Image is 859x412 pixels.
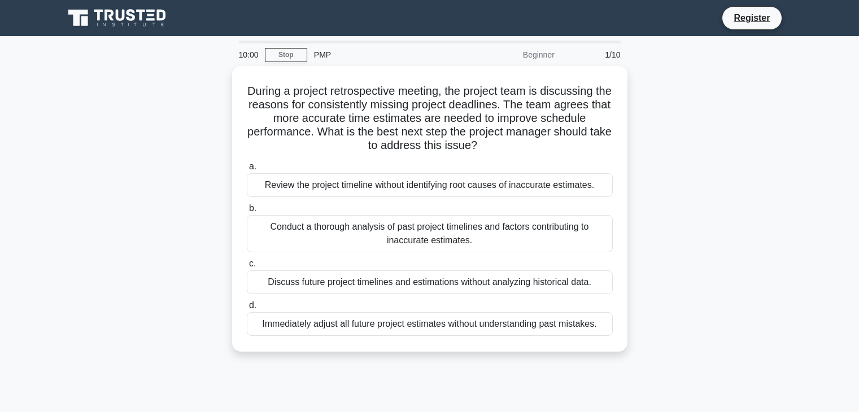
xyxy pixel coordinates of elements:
[307,43,463,66] div: PMP
[249,203,256,213] span: b.
[246,84,614,153] h5: During a project retrospective meeting, the project team is discussing the reasons for consistent...
[247,173,613,197] div: Review the project timeline without identifying root causes of inaccurate estimates.
[232,43,265,66] div: 10:00
[727,11,777,25] a: Register
[247,312,613,336] div: Immediately adjust all future project estimates without understanding past mistakes.
[265,48,307,62] a: Stop
[249,161,256,171] span: a.
[463,43,561,66] div: Beginner
[561,43,627,66] div: 1/10
[247,215,613,252] div: Conduct a thorough analysis of past project timelines and factors contributing to inaccurate esti...
[249,300,256,310] span: d.
[249,258,256,268] span: c.
[247,270,613,294] div: Discuss future project timelines and estimations without analyzing historical data.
